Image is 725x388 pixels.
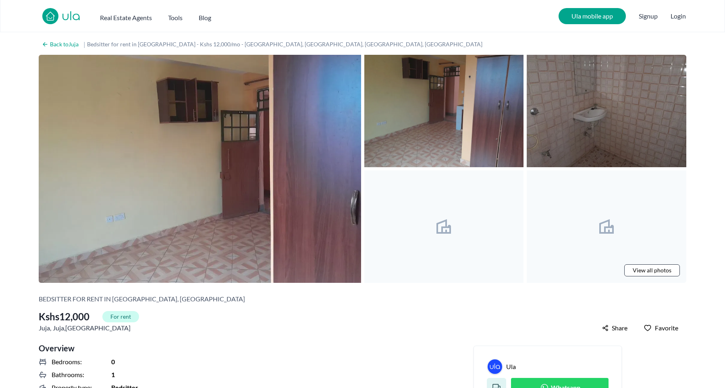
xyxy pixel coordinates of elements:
[487,359,503,374] a: Ula
[39,310,89,323] span: Kshs 12,000
[62,10,81,24] a: ula
[527,170,686,283] img: Bedsitter for rent in Juja - Kshs 12,000/mo - near Novia Fiber, Juja, Kenya, Kiambu County - prop...
[199,10,211,23] a: Blog
[655,323,678,333] span: Favorite
[506,362,516,371] a: Ula
[527,55,686,167] img: Bedsitter for rent in Juja - Kshs 12,000/mo - near Novia Fiber, Juja, Kenya, Kiambu County - prop...
[168,10,183,23] button: Tools
[87,40,490,48] h1: Bedsitter for rent in [GEOGRAPHIC_DATA] - Kshs 12,000/mo - [GEOGRAPHIC_DATA], [GEOGRAPHIC_DATA], ...
[364,55,524,167] img: Bedsitter for rent in Juja - Kshs 12,000/mo - near Novia Fiber, Juja, Kenya, Kiambu County - prop...
[168,13,183,23] h2: Tools
[612,323,627,333] span: Share
[52,370,84,380] span: Bathrooms:
[39,323,131,333] span: Juja , , [GEOGRAPHIC_DATA]
[639,8,658,24] span: Signup
[102,311,139,322] span: For rent
[488,359,502,374] img: Ula
[39,342,438,354] h2: Overview
[364,170,524,283] img: Bedsitter for rent in Juja - Kshs 12,000/mo - near Novia Fiber, Juja, Kenya, Kiambu County - prop...
[111,370,115,380] span: 1
[53,323,64,333] a: Juja
[671,11,686,21] button: Login
[52,357,82,367] span: Bedrooms:
[111,357,115,367] span: 0
[39,294,245,304] h2: Bedsitter for rent in [GEOGRAPHIC_DATA], [GEOGRAPHIC_DATA]
[100,10,152,23] button: Real Estate Agents
[100,13,152,23] h2: Real Estate Agents
[199,13,211,23] h2: Blog
[39,55,361,283] img: Bedsitter for rent in Juja - Kshs 12,000/mo - near Novia Fiber, Juja, Kenya, Kiambu County - main...
[50,40,79,48] h2: Back to Juja
[624,264,680,276] a: View all photos
[100,10,227,23] nav: Main
[39,39,82,50] a: Back toJuja
[559,8,626,24] a: Ula mobile app
[83,39,85,49] span: |
[633,266,671,274] span: View all photos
